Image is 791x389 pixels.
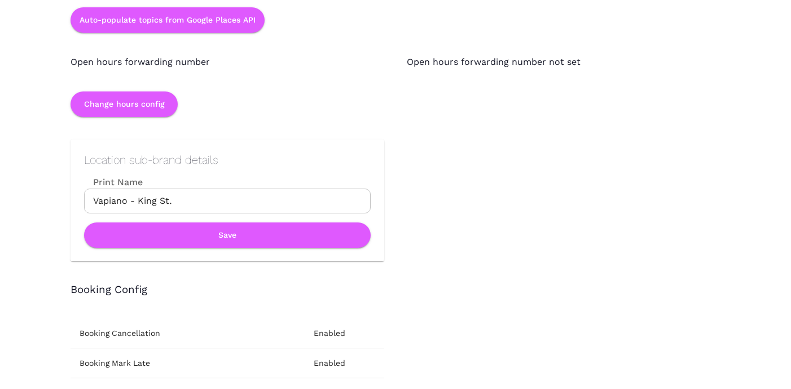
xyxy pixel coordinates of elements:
[305,318,384,348] td: Enabled
[84,153,371,167] h2: Location sub-brand details
[71,348,305,378] td: Booking Mark Late
[305,348,384,378] td: Enabled
[84,176,371,189] label: Print Name
[71,318,305,348] td: Booking Cancellation
[384,33,720,69] div: Open hours forwarding number not set
[71,91,178,117] button: Change hours config
[84,222,371,248] button: Save
[71,284,720,296] h3: Booking Config
[48,33,384,69] div: Open hours forwarding number
[71,7,265,33] button: Auto-populate topics from Google Places API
